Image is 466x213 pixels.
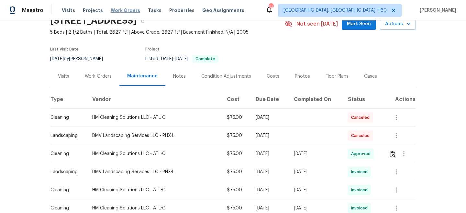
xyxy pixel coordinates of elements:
div: Visits [58,73,69,80]
div: Cases [364,73,377,80]
span: Approved [351,151,373,157]
span: Visits [62,7,75,14]
span: [DATE] [50,57,64,61]
div: [DATE] [294,169,337,175]
div: $75.00 [227,187,245,193]
div: DMV Landscaping Services LLC - PHX-L [92,132,216,139]
span: Mark Seen [347,20,371,28]
button: Copy Address [137,15,148,27]
div: [DATE] [294,187,337,193]
th: Vendor [87,90,222,108]
div: [DATE] [256,205,283,211]
span: Geo Assignments [202,7,244,14]
th: Status [343,90,384,108]
div: $75.00 [227,132,245,139]
span: Invoiced [351,169,370,175]
button: Actions [380,18,416,30]
div: [DATE] [256,132,283,139]
span: - [160,57,188,61]
div: Cleaning [50,187,82,193]
button: Review Icon [389,146,396,162]
span: Last Visit Date [50,47,79,51]
button: Mark Seen [342,18,376,30]
span: Work Orders [111,7,140,14]
div: Maintenance [127,73,158,79]
div: Notes [173,73,186,80]
span: Invoiced [351,205,370,211]
div: [DATE] [256,151,283,157]
div: [DATE] [294,151,337,157]
span: Canceled [351,114,372,121]
div: Photos [295,73,310,80]
div: Work Orders [85,73,112,80]
img: Review Icon [390,151,395,157]
div: by [PERSON_NAME] [50,55,111,63]
div: [DATE] [294,205,337,211]
th: Cost [222,90,250,108]
div: Landscaping [50,169,82,175]
h2: [STREET_ADDRESS] [50,17,137,24]
div: [DATE] [256,187,283,193]
div: HM Cleaning Solutions LLC - ATL-C [92,205,216,211]
span: Projects [83,7,103,14]
span: Complete [193,57,218,61]
div: Cleaning [50,205,82,211]
span: Actions [385,20,411,28]
span: [DATE] [175,57,188,61]
div: [DATE] [256,114,283,121]
div: $75.00 [227,151,245,157]
th: Completed On [289,90,342,108]
div: [DATE] [256,169,283,175]
div: Landscaping [50,132,82,139]
div: $75.00 [227,114,245,121]
div: HM Cleaning Solutions LLC - ATL-C [92,151,216,157]
div: DMV Landscaping Services LLC - PHX-L [92,169,216,175]
span: Maestro [22,7,43,14]
div: HM Cleaning Solutions LLC - ATL-C [92,114,216,121]
div: Cleaning [50,114,82,121]
span: Project [145,47,160,51]
div: $75.00 [227,205,245,211]
th: Actions [383,90,416,108]
th: Due Date [250,90,289,108]
span: Not seen [DATE] [296,21,338,27]
span: Canceled [351,132,372,139]
div: HM Cleaning Solutions LLC - ATL-C [92,187,216,193]
div: 641 [269,4,273,10]
span: Properties [169,7,194,14]
span: Listed [145,57,218,61]
th: Type [50,90,87,108]
span: Tasks [148,8,161,13]
span: 5 Beds | 2 1/2 Baths | Total: 2627 ft² | Above Grade: 2627 ft² | Basement Finished: N/A | 2005 [50,29,285,36]
div: Costs [267,73,279,80]
span: [DATE] [160,57,173,61]
div: Cleaning [50,151,82,157]
div: Floor Plans [326,73,349,80]
span: Invoiced [351,187,370,193]
div: Condition Adjustments [201,73,251,80]
span: [GEOGRAPHIC_DATA], [GEOGRAPHIC_DATA] + 60 [283,7,387,14]
span: [PERSON_NAME] [417,7,456,14]
div: $75.00 [227,169,245,175]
